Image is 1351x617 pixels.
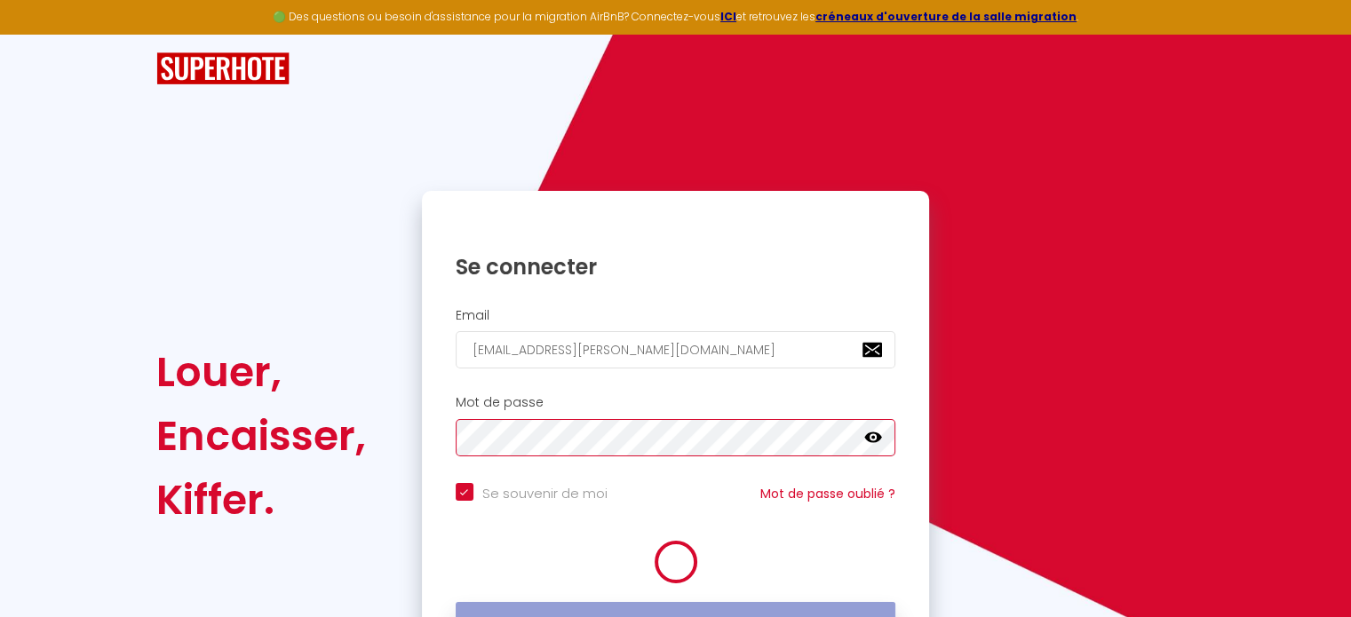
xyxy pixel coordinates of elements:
[720,9,736,24] a: ICI
[156,468,366,532] div: Kiffer.
[456,395,896,410] h2: Mot de passe
[760,485,895,502] a: Mot de passe oublié ?
[456,331,896,368] input: Ton Email
[456,253,896,281] h1: Se connecter
[156,340,366,404] div: Louer,
[156,404,366,468] div: Encaisser,
[456,308,896,323] h2: Email
[14,7,68,60] button: Ouvrir le widget de chat LiveChat
[815,9,1077,24] a: créneaux d'ouverture de la salle migration
[156,52,290,85] img: SuperHote logo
